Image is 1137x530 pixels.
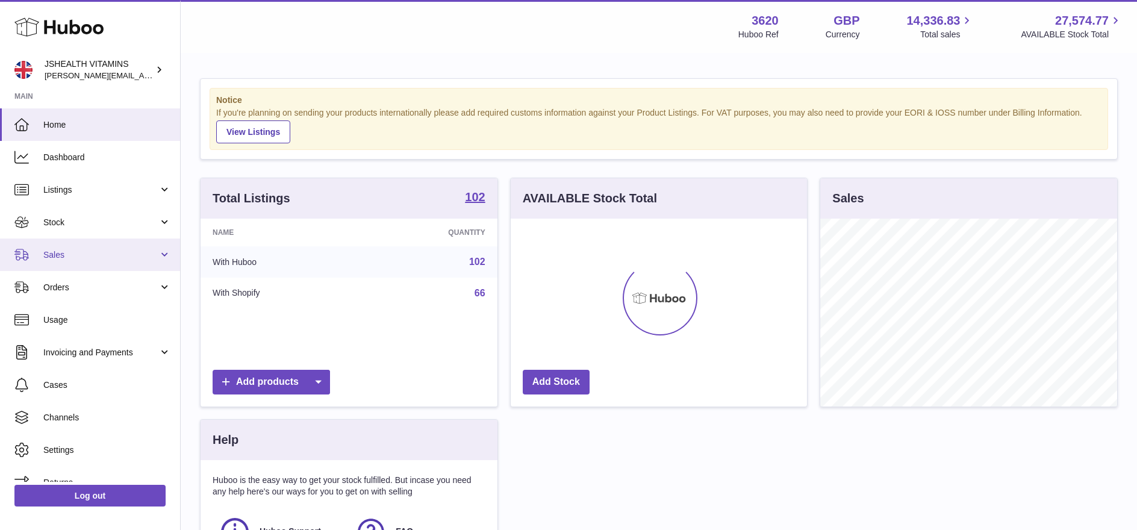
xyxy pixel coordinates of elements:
span: Channels [43,412,171,423]
a: 102 [465,191,485,205]
strong: Notice [216,95,1101,106]
div: JSHEALTH VITAMINS [45,58,153,81]
a: Add Stock [523,370,590,394]
strong: 102 [465,191,485,203]
span: Orders [43,282,158,293]
span: Cases [43,379,171,391]
span: 27,574.77 [1055,13,1109,29]
span: Invoicing and Payments [43,347,158,358]
strong: GBP [833,13,859,29]
img: francesca@jshealthvitamins.com [14,61,33,79]
a: 14,336.83 Total sales [906,13,974,40]
a: 27,574.77 AVAILABLE Stock Total [1021,13,1123,40]
p: Huboo is the easy way to get your stock fulfilled. But incase you need any help here's our ways f... [213,475,485,497]
span: Total sales [920,29,974,40]
span: [PERSON_NAME][EMAIL_ADDRESS][DOMAIN_NAME] [45,70,241,80]
strong: 3620 [752,13,779,29]
div: If you're planning on sending your products internationally please add required customs informati... [216,107,1101,143]
span: AVAILABLE Stock Total [1021,29,1123,40]
h3: Help [213,432,238,448]
span: Dashboard [43,152,171,163]
div: Huboo Ref [738,29,779,40]
span: Usage [43,314,171,326]
span: Listings [43,184,158,196]
h3: AVAILABLE Stock Total [523,190,657,207]
span: Sales [43,249,158,261]
td: With Shopify [201,278,361,309]
td: With Huboo [201,246,361,278]
span: Returns [43,477,171,488]
th: Name [201,219,361,246]
a: 66 [475,288,485,298]
span: Home [43,119,171,131]
th: Quantity [361,219,497,246]
div: Currency [826,29,860,40]
a: Log out [14,485,166,507]
span: 14,336.83 [906,13,960,29]
h3: Total Listings [213,190,290,207]
h3: Sales [832,190,864,207]
a: View Listings [216,120,290,143]
span: Settings [43,444,171,456]
span: Stock [43,217,158,228]
a: Add products [213,370,330,394]
a: 102 [469,257,485,267]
